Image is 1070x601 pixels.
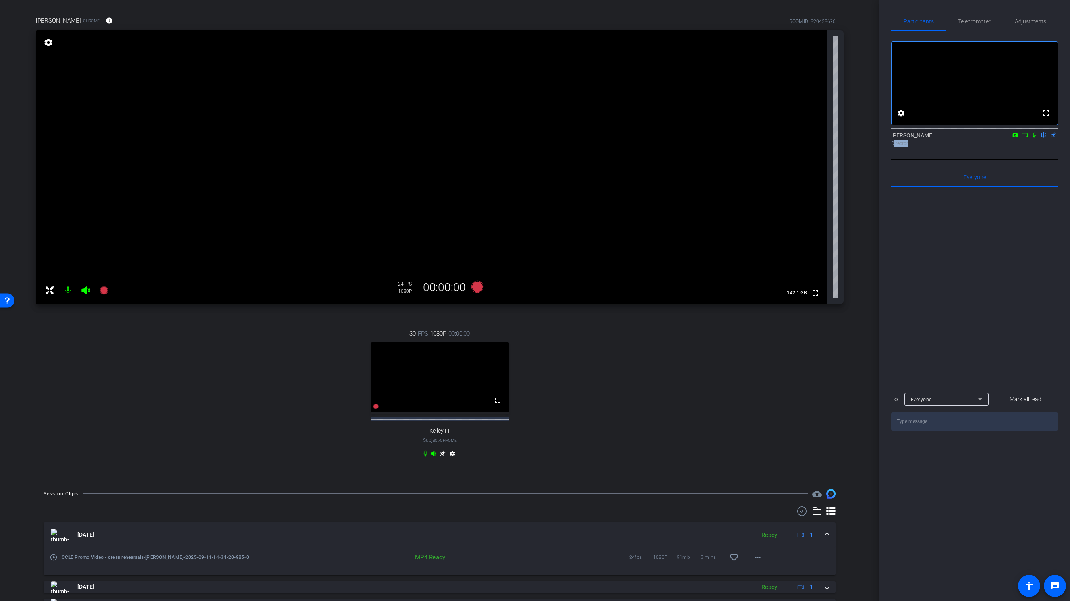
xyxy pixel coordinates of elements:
div: thumb-nail[DATE]Ready1 [44,548,836,575]
span: Subject [423,437,457,444]
mat-icon: fullscreen [1041,108,1051,118]
div: Ready [757,583,781,592]
span: - [439,437,440,443]
mat-icon: favorite_border [729,553,739,562]
span: 1 [810,531,813,539]
span: Mark all read [1010,395,1041,404]
div: Ready [757,531,781,540]
mat-icon: fullscreen [811,288,820,298]
span: 2 mins [701,553,724,561]
span: Everyone [964,174,986,180]
span: 00:00:00 [448,329,470,338]
mat-icon: settings [43,38,54,47]
div: MP4 Ready [359,553,450,561]
span: Everyone [911,397,932,402]
span: [DATE] [77,583,94,591]
mat-expansion-panel-header: thumb-nail[DATE]Ready1 [44,581,836,593]
div: To: [891,395,899,404]
img: thumb-nail [51,529,69,541]
mat-icon: flip [1039,131,1049,138]
div: [PERSON_NAME] [891,131,1058,147]
mat-icon: accessibility [1024,581,1034,591]
img: Session clips [826,489,836,499]
span: Chrome [83,18,100,24]
mat-icon: play_circle_outline [50,553,58,561]
span: Participants [904,19,934,24]
mat-icon: info [106,17,113,24]
img: thumb-nail [51,581,69,593]
div: 00:00:00 [418,281,471,294]
span: 1 [810,583,813,591]
mat-expansion-panel-header: thumb-nail[DATE]Ready1 [44,522,836,548]
span: FPS [404,281,412,287]
mat-icon: settings [896,108,906,118]
mat-icon: cloud_upload [812,489,822,499]
span: CCLE Promo Video - dress rehearsals-[PERSON_NAME]-2025-09-11-14-34-20-985-0 [62,553,253,561]
mat-icon: message [1050,581,1060,591]
mat-icon: fullscreen [493,396,502,405]
div: 24 [398,281,418,287]
span: Kelley11 [429,427,450,434]
div: Director [891,140,1058,147]
span: FPS [418,329,428,338]
span: 24fps [629,553,653,561]
div: 1080P [398,288,418,294]
mat-icon: settings [448,450,457,460]
span: 1080P [430,329,446,338]
span: [DATE] [77,531,94,539]
span: Chrome [440,438,457,443]
span: 142.1 GB [784,288,810,298]
span: Destinations for your clips [812,489,822,499]
span: [PERSON_NAME] [36,16,81,25]
div: Session Clips [44,490,78,498]
span: 1080P [653,553,677,561]
span: 30 [409,329,416,338]
span: 91mb [677,553,701,561]
div: ROOM ID: 820428676 [789,18,836,25]
span: Adjustments [1015,19,1046,24]
button: Mark all read [993,392,1058,406]
mat-icon: more_horiz [753,553,763,562]
span: Teleprompter [958,19,991,24]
